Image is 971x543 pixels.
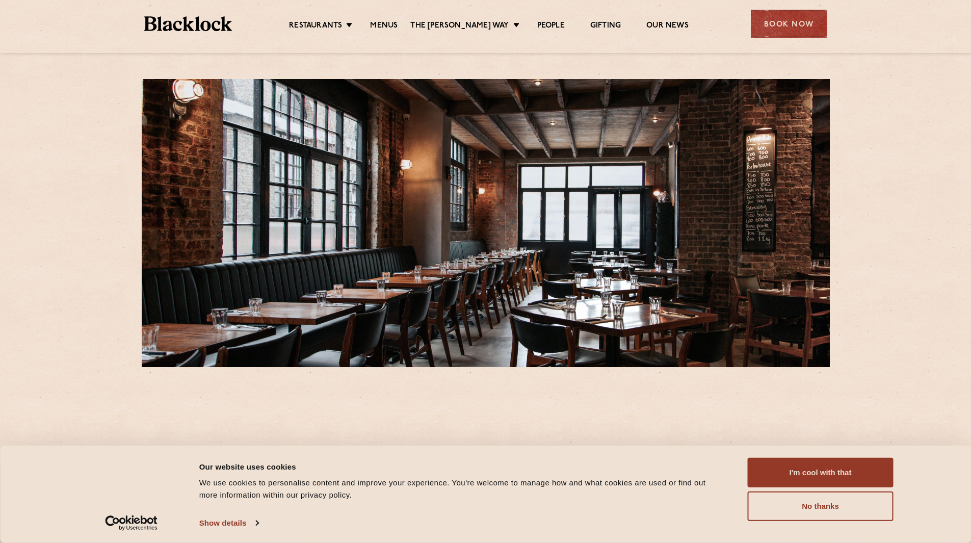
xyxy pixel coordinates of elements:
[410,21,509,32] a: The [PERSON_NAME] Way
[748,492,894,521] button: No thanks
[751,10,827,38] div: Book Now
[537,21,565,32] a: People
[370,21,398,32] a: Menus
[199,515,258,531] a: Show details
[199,460,725,473] div: Our website uses cookies
[646,21,689,32] a: Our News
[199,477,725,501] div: We use cookies to personalise content and improve your experience. You're welcome to manage how a...
[289,21,342,32] a: Restaurants
[590,21,621,32] a: Gifting
[144,16,232,31] img: BL_Textured_Logo-footer-cropped.svg
[87,515,176,531] a: Usercentrics Cookiebot - opens in a new window
[748,458,894,487] button: I'm cool with that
